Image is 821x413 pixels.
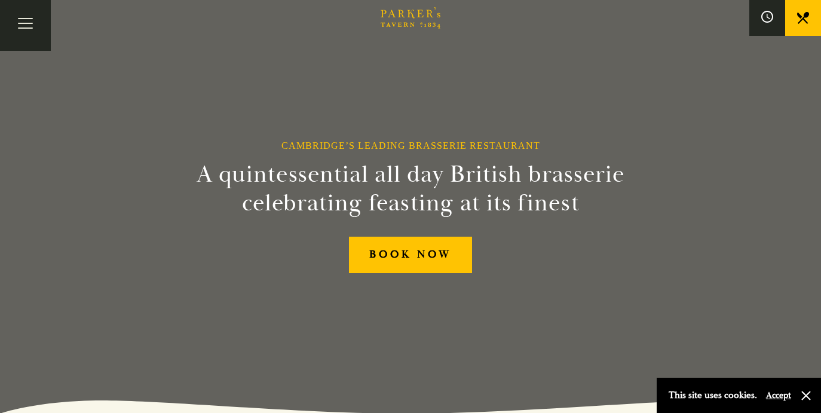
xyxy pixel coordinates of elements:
[800,390,812,402] button: Close and accept
[138,160,683,218] h2: A quintessential all day British brasserie celebrating feasting at its finest
[766,390,791,401] button: Accept
[281,140,540,151] h1: Cambridge’s Leading Brasserie Restaurant
[349,237,472,273] a: BOOK NOW
[669,387,757,404] p: This site uses cookies.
